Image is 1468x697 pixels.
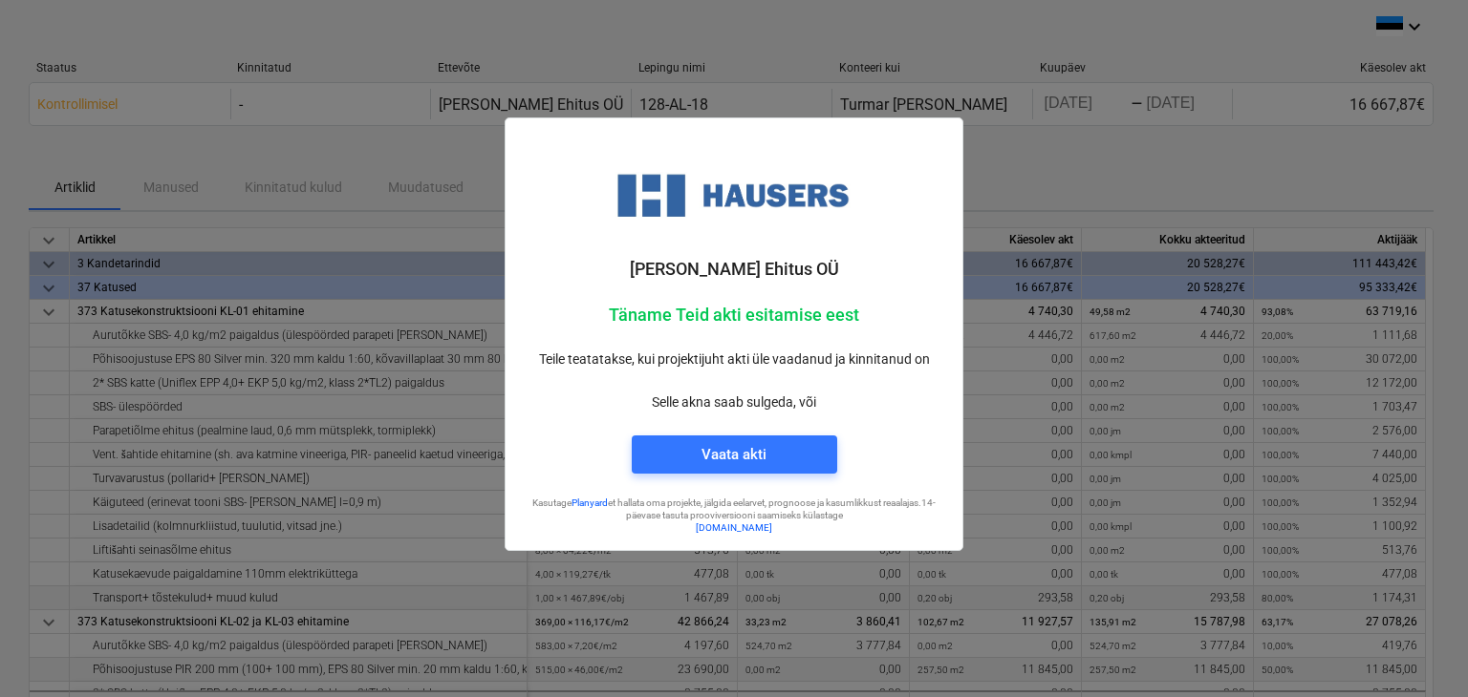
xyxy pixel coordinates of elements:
a: Planyard [572,497,608,508]
a: [DOMAIN_NAME] [696,522,772,533]
button: Vaata akti [632,435,837,474]
p: Kasutage et hallata oma projekte, jälgida eelarvet, prognoose ja kasumlikkust reaalajas. 14-päeva... [521,496,947,522]
p: [PERSON_NAME] Ehitus OÜ [521,258,947,281]
p: Selle akna saab sulgeda, või [521,392,947,412]
p: Teile teatatakse, kui projektijuht akti üle vaadanud ja kinnitanud on [521,349,947,370]
div: Vaata akti [702,442,766,467]
p: Täname Teid akti esitamise eest [521,304,947,327]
